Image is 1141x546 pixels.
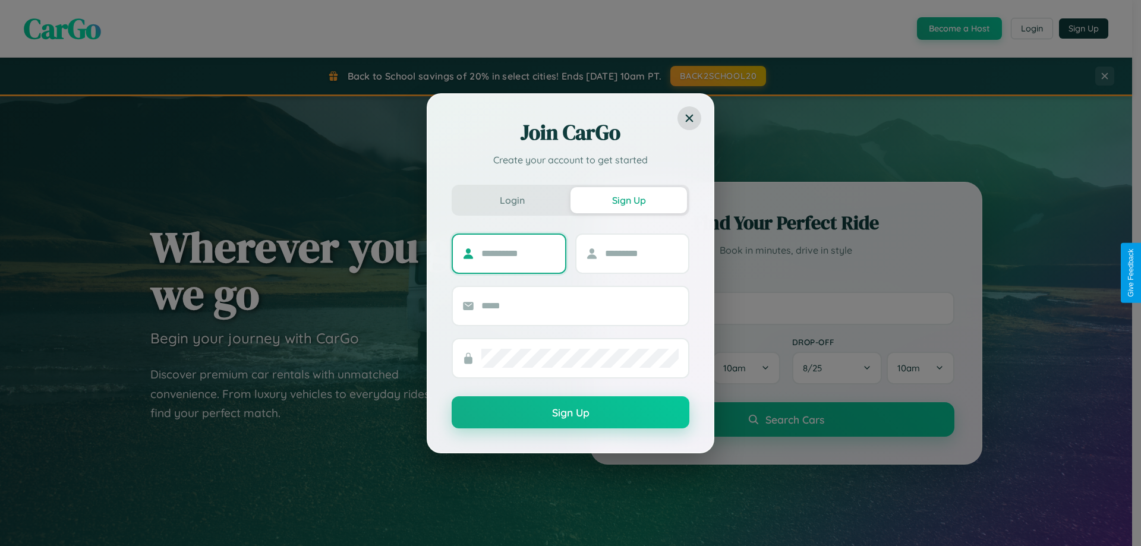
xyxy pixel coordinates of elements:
[570,187,687,213] button: Sign Up
[452,153,689,167] p: Create your account to get started
[454,187,570,213] button: Login
[452,118,689,147] h2: Join CarGo
[1127,249,1135,297] div: Give Feedback
[452,396,689,428] button: Sign Up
